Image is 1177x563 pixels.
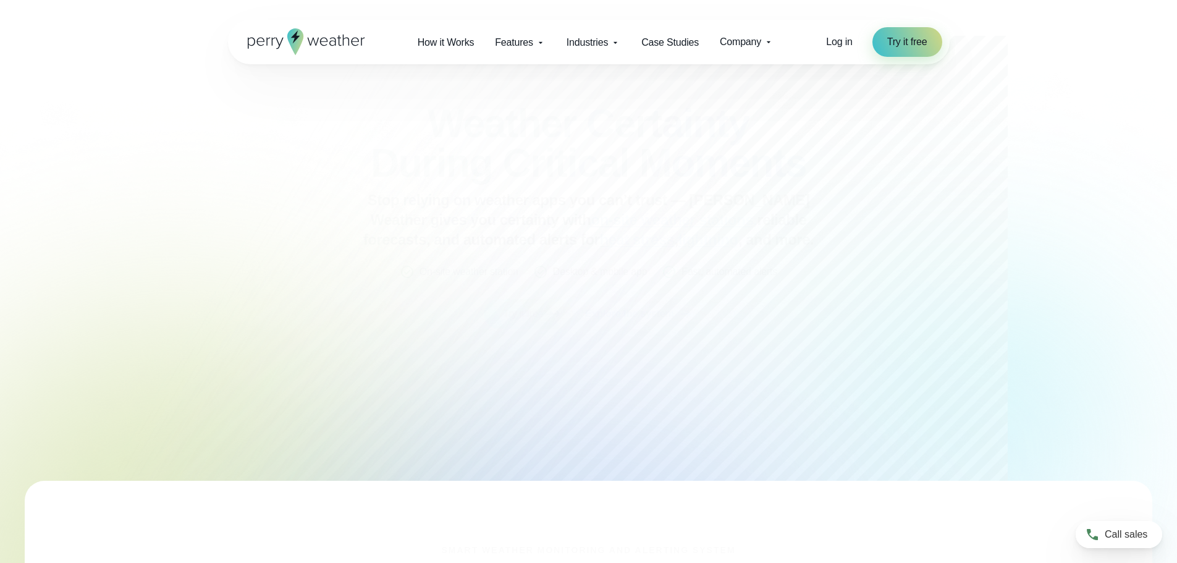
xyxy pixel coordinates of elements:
span: Case Studies [641,35,699,50]
a: Case Studies [631,30,709,55]
a: Log in [826,35,852,49]
span: Industries [567,35,608,50]
span: How it Works [418,35,475,50]
a: How it Works [407,30,485,55]
a: Try it free [872,27,942,57]
span: Try it free [887,35,927,49]
span: Call sales [1105,527,1147,542]
span: Features [495,35,533,50]
span: Log in [826,36,852,47]
a: Call sales [1076,521,1162,548]
span: Company [720,35,761,49]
